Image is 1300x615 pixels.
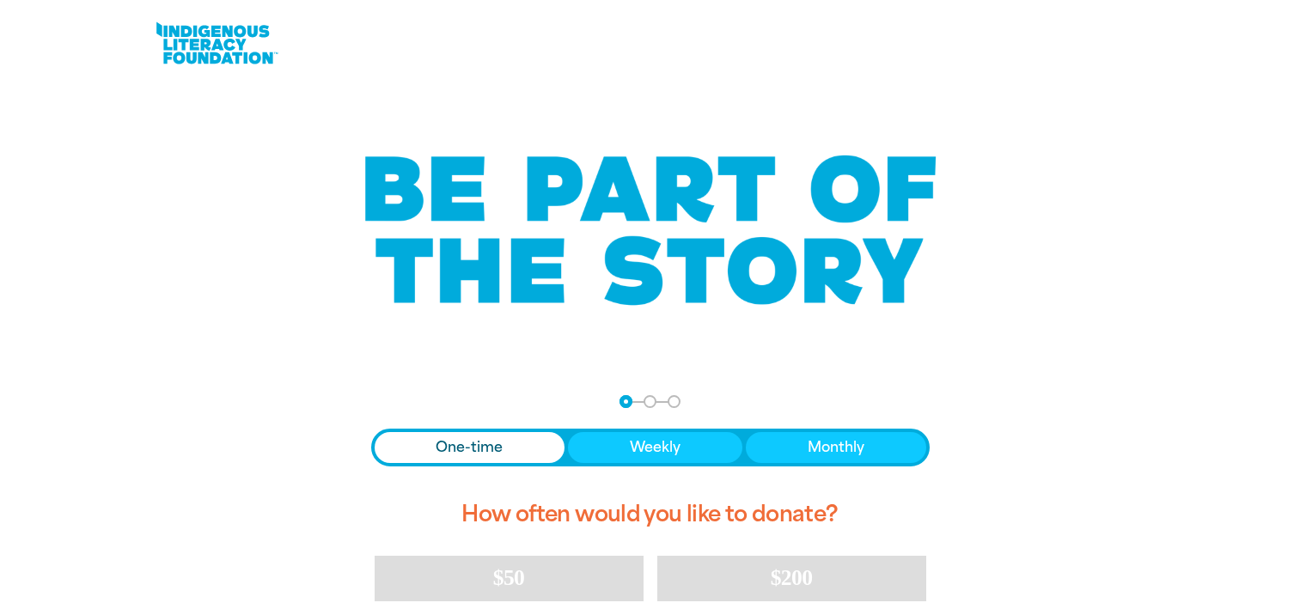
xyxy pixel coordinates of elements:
[436,437,503,458] span: One-time
[657,556,926,600] button: $200
[568,432,742,463] button: Weekly
[668,395,681,408] button: Navigate to step 3 of 3 to enter your payment details
[619,395,632,408] button: Navigate to step 1 of 3 to enter your donation amount
[371,487,930,542] h2: How often would you like to donate?
[771,565,813,590] span: $200
[808,437,864,458] span: Monthly
[746,432,926,463] button: Monthly
[644,395,656,408] button: Navigate to step 2 of 3 to enter your details
[630,437,681,458] span: Weekly
[375,432,565,463] button: One-time
[371,429,930,466] div: Donation frequency
[375,556,644,600] button: $50
[493,565,524,590] span: $50
[350,121,951,340] img: Be part of the story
